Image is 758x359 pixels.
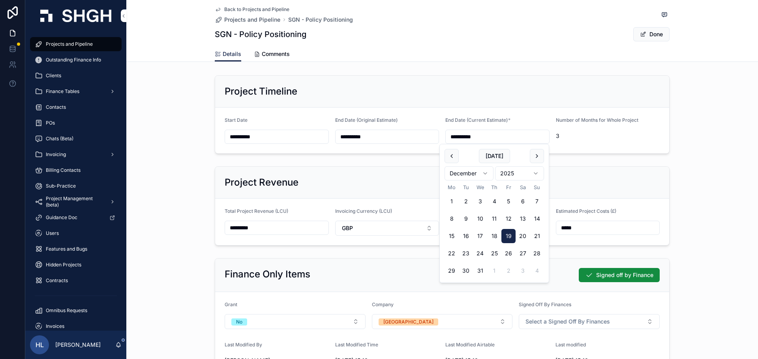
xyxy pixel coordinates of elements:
[215,6,289,13] a: Back to Projects and Pipeline
[372,314,513,329] button: Select Button
[46,183,76,189] span: Sub-Practice
[459,264,473,278] button: Tuesday, 30 December 2025
[579,268,660,282] button: Signed off by Finance
[383,318,433,326] div: [GEOGRAPHIC_DATA]
[225,301,237,307] span: Grant
[46,73,61,79] span: Clients
[254,47,290,63] a: Comments
[459,212,473,226] button: Tuesday, 9 December 2025
[335,117,398,123] span: End Date (Original Estimate)
[459,246,473,260] button: Tuesday, 23 December 2025
[335,342,378,348] span: Last Modified Time
[516,212,530,226] button: Saturday, 13 December 2025
[445,212,459,226] button: Monday, 8 December 2025
[25,32,126,331] div: scrollable content
[445,246,459,260] button: Monday, 22 December 2025
[516,194,530,208] button: Saturday, 6 December 2025
[633,27,670,41] button: Done
[30,273,122,288] a: Contracts
[46,120,55,126] span: POs
[530,229,544,243] button: Sunday, 21 December 2025
[459,194,473,208] button: Tuesday, 2 December 2025
[46,323,64,329] span: Invoices
[46,195,103,208] span: Project Management (beta)
[556,132,660,140] span: 3
[530,246,544,260] button: Sunday, 28 December 2025
[55,341,101,349] p: [PERSON_NAME]
[473,229,487,243] button: Wednesday, 17 December 2025
[519,314,660,329] button: Select Button
[487,229,501,243] button: Thursday, 18 December 2025
[516,229,530,243] button: Saturday, 20 December 2025
[30,319,122,333] a: Invoices
[487,184,501,191] th: Thursday
[516,184,530,191] th: Saturday
[46,246,87,252] span: Features and Bugs
[225,208,288,214] span: Total Project Revenue (LCU)
[36,340,44,350] span: HL
[445,184,544,278] table: December 2025
[516,264,530,278] button: Saturday, 3 January 2026
[46,88,79,95] span: Finance Tables
[225,268,310,281] h2: Finance Only Items
[445,194,459,208] button: Monday, 1 December 2025
[473,194,487,208] button: Wednesday, 3 December 2025
[224,6,289,13] span: Back to Projects and Pipeline
[30,163,122,177] a: Billing Contacts
[335,221,439,236] button: Select Button
[30,258,122,272] a: Hidden Projects
[288,16,353,24] a: SGN - Policy Positioning
[46,57,101,63] span: Outstanding Finance Info
[487,194,501,208] button: Thursday, 4 December 2025
[459,229,473,243] button: Tuesday, 16 December 2025
[46,230,59,236] span: Users
[30,132,122,146] a: Chats (Beta)
[30,303,122,318] a: Omnibus Requests
[525,318,610,326] span: Select a Signed Off By Finances
[556,117,638,123] span: Number of Months for Whole Project
[459,184,473,191] th: Tuesday
[30,179,122,193] a: Sub-Practice
[46,307,87,314] span: Omnibus Requests
[46,262,81,268] span: Hidden Projects
[225,176,298,189] h2: Project Revenue
[372,301,394,307] span: Company
[30,116,122,130] a: POs
[215,16,280,24] a: Projects and Pipeline
[501,184,516,191] th: Friday
[215,47,241,62] a: Details
[342,224,353,232] span: GBP
[30,195,122,209] a: Project Management (beta)
[556,208,616,214] span: Estimated Project Costs (£)
[555,342,586,348] span: Last modified
[223,50,241,58] span: Details
[225,85,297,98] h2: Project Timeline
[445,184,459,191] th: Monday
[335,208,392,214] span: Invoicing Currency (LCU)
[46,277,68,284] span: Contracts
[473,246,487,260] button: Wednesday, 24 December 2025
[215,29,306,40] h1: SGN - Policy Positioning
[530,194,544,208] button: Sunday, 7 December 2025
[46,136,73,142] span: Chats (Beta)
[530,212,544,226] button: Sunday, 14 December 2025
[46,151,66,158] span: Invoicing
[30,37,122,51] a: Projects and Pipeline
[46,104,66,110] span: Contacts
[30,147,122,162] a: Invoicing
[479,149,510,163] button: [DATE]
[225,342,262,348] span: Last Modified By
[487,212,501,226] button: Thursday, 11 December 2025
[30,100,122,114] a: Contacts
[596,271,653,279] span: Signed off by Finance
[487,264,501,278] button: Thursday, 1 January 2026
[30,226,122,240] a: Users
[530,264,544,278] button: Sunday, 4 January 2026
[236,318,242,326] div: No
[225,314,366,329] button: Select Button
[445,117,508,123] span: End Date (Current Estimate)
[30,84,122,99] a: Finance Tables
[40,9,111,22] img: App logo
[516,246,530,260] button: Saturday, 27 December 2025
